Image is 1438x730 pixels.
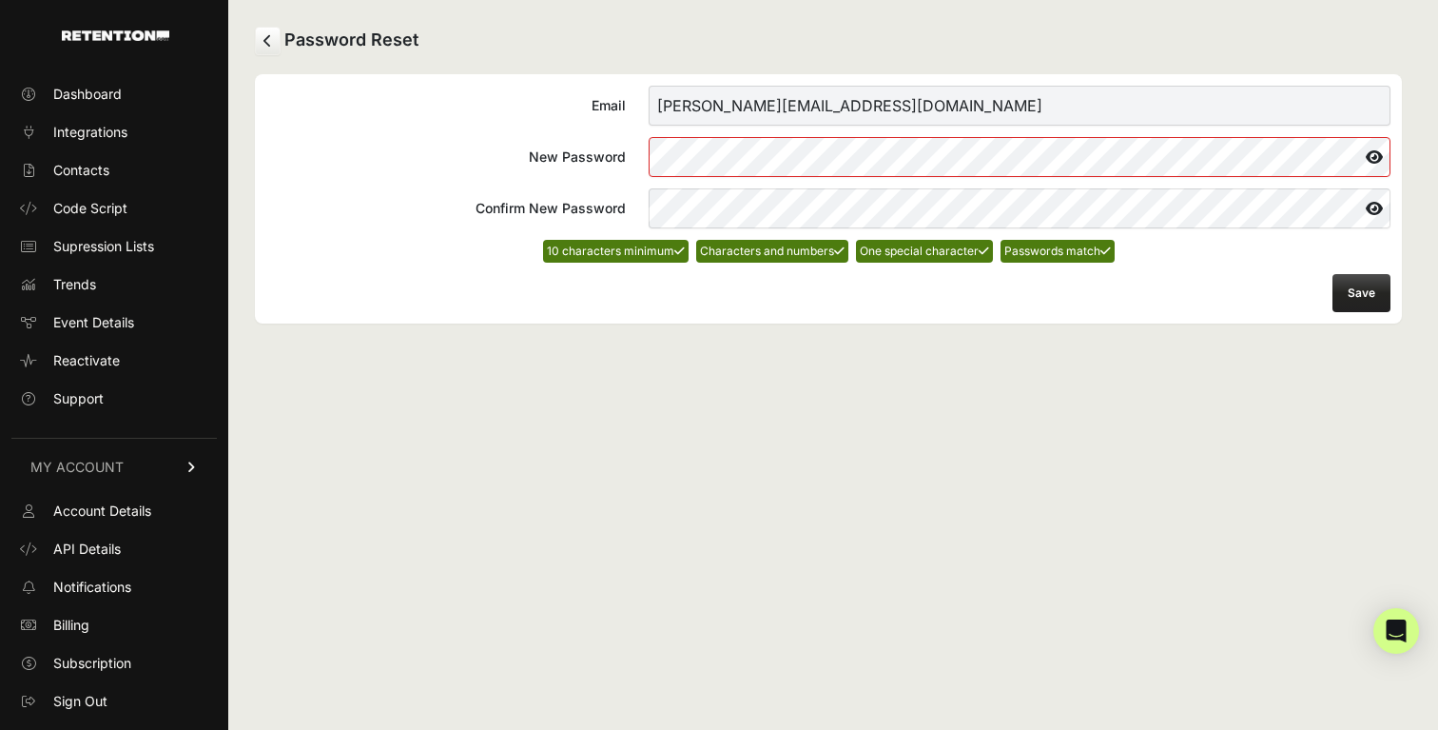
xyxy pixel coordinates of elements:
[1373,608,1419,654] div: Open Intercom Messenger
[11,384,217,414] a: Support
[53,692,107,711] span: Sign Out
[266,96,626,115] div: Email
[11,307,217,338] a: Event Details
[53,275,96,294] span: Trends
[62,30,169,41] img: Retention.com
[255,27,1402,55] h2: Password Reset
[53,654,131,673] span: Subscription
[11,496,217,526] a: Account Details
[53,351,120,370] span: Reactivate
[649,137,1390,177] input: New Password
[11,231,217,262] a: Supression Lists
[53,502,151,521] span: Account Details
[649,86,1390,126] input: Email
[53,85,122,104] span: Dashboard
[11,193,217,224] a: Code Script
[53,161,109,180] span: Contacts
[11,79,217,109] a: Dashboard
[11,610,217,641] a: Billing
[53,237,154,256] span: Supression Lists
[696,240,848,263] li: Characters and numbers
[1332,274,1390,312] button: Save
[543,240,689,263] li: 10 characters minimum
[1001,240,1115,263] li: Passwords match
[53,578,131,597] span: Notifications
[11,648,217,679] a: Subscription
[11,269,217,300] a: Trends
[53,540,121,559] span: API Details
[856,240,993,263] li: One special character
[30,458,124,477] span: MY ACCOUNT
[53,389,104,408] span: Support
[11,686,217,717] a: Sign Out
[11,155,217,186] a: Contacts
[11,345,217,376] a: Reactivate
[266,148,626,167] div: New Password
[11,438,217,496] a: MY ACCOUNT
[11,117,217,148] a: Integrations
[53,199,127,218] span: Code Script
[649,188,1390,228] input: Confirm New Password
[53,123,127,142] span: Integrations
[11,534,217,564] a: API Details
[266,199,626,218] div: Confirm New Password
[11,572,217,602] a: Notifications
[53,616,89,635] span: Billing
[53,313,134,332] span: Event Details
